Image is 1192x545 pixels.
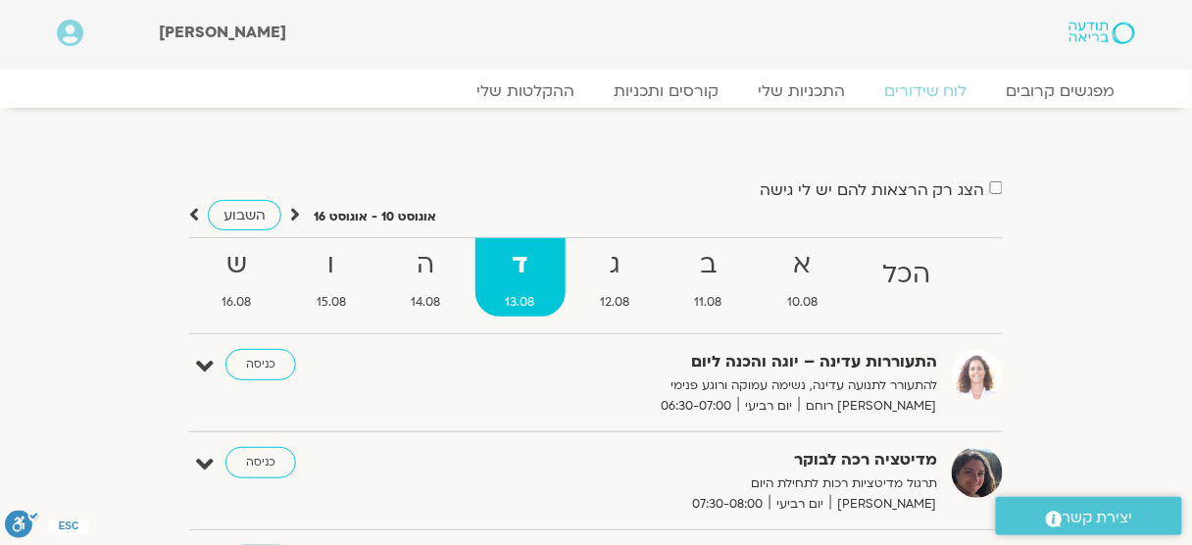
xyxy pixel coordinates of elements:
span: 11.08 [665,292,754,313]
span: [PERSON_NAME] [830,494,937,515]
a: ההקלטות שלי [457,81,594,101]
a: ג12.08 [570,238,661,317]
label: הצג רק הרצאות להם יש לי גישה [760,181,985,199]
span: 10.08 [757,292,849,313]
strong: א [757,243,849,287]
a: מפגשים קרובים [987,81,1135,101]
a: ד13.08 [475,238,567,317]
nav: Menu [57,81,1135,101]
span: 15.08 [286,292,377,313]
p: אוגוסט 10 - אוגוסט 16 [314,207,436,227]
strong: מדיטציה רכה לבוקר [457,447,937,473]
a: לוח שידורים [865,81,987,101]
span: יצירת קשר [1063,505,1133,531]
a: ה14.08 [380,238,472,317]
span: [PERSON_NAME] [160,22,287,43]
a: יצירת קשר [996,497,1182,535]
a: קורסים ותכניות [594,81,738,101]
strong: ש [191,243,282,287]
span: [PERSON_NAME] רוחם [799,396,937,417]
strong: הכל [853,253,963,297]
p: להתעורר לתנועה עדינה, נשימה עמוקה ורוגע פנימי [457,375,937,396]
strong: ו [286,243,377,287]
strong: ג [570,243,661,287]
a: ש16.08 [191,238,282,317]
strong: ה [380,243,472,287]
span: השבוע [223,206,266,224]
p: תרגול מדיטציות רכות לתחילת היום [457,473,937,494]
a: השבוע [208,200,281,230]
a: הכל [853,238,963,317]
strong: התעוררות עדינה – יוגה והכנה ליום [457,349,937,375]
a: ו15.08 [286,238,377,317]
strong: ב [665,243,754,287]
span: 14.08 [380,292,472,313]
span: 16.08 [191,292,282,313]
span: 12.08 [570,292,661,313]
a: כניסה [225,447,296,478]
span: יום רביעי [770,494,830,515]
span: 13.08 [475,292,567,313]
a: א10.08 [757,238,849,317]
a: ב11.08 [665,238,754,317]
a: התכניות שלי [738,81,865,101]
span: 07:30-08:00 [685,494,770,515]
span: 06:30-07:00 [654,396,738,417]
strong: ד [475,243,567,287]
span: יום רביעי [738,396,799,417]
a: כניסה [225,349,296,380]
